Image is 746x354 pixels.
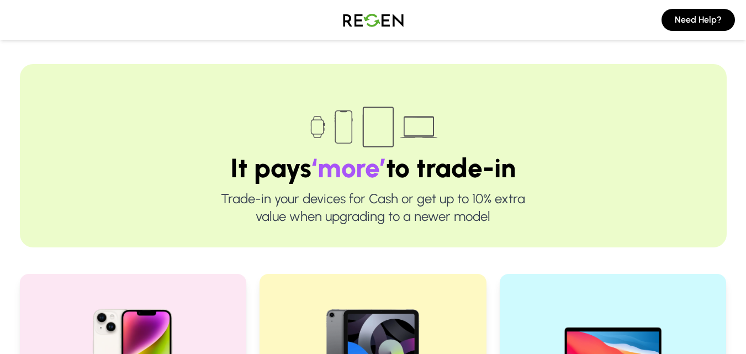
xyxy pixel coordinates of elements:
img: Trade-in devices [304,99,442,155]
p: Trade-in your devices for Cash or get up to 10% extra value when upgrading to a newer model [55,190,691,225]
button: Need Help? [662,9,735,31]
img: Logo [335,4,412,35]
h1: It pays to trade-in [55,155,691,181]
span: ‘more’ [311,152,386,184]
